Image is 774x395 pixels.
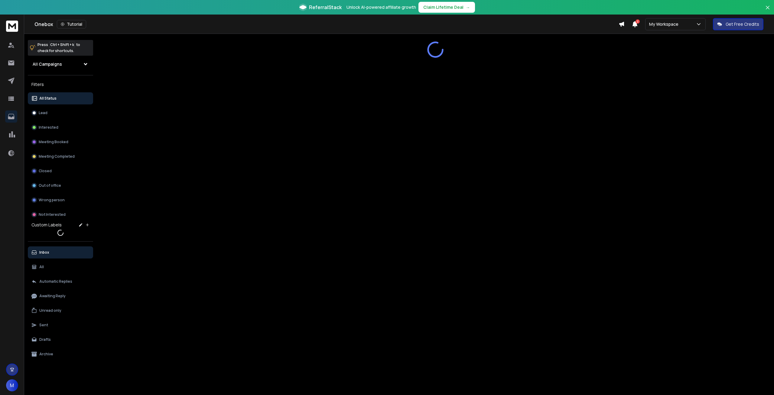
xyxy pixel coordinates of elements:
span: 2 [636,19,640,24]
button: Lead [28,107,93,119]
span: Ctrl + Shift + k [49,41,75,48]
button: Automatic Replies [28,275,93,288]
h1: All Campaigns [33,61,62,67]
button: M [6,379,18,391]
button: Awaiting Reply [28,290,93,302]
button: Not Interested [28,209,93,221]
p: Meeting Booked [39,140,68,144]
p: Unlock AI-powered affiliate growth [346,4,416,10]
button: Close banner [764,4,772,18]
p: Drafts [39,337,51,342]
button: Archive [28,348,93,360]
p: Inbox [39,250,49,255]
button: Tutorial [57,20,86,28]
p: Sent [39,323,48,328]
p: All [39,265,44,269]
button: Out of office [28,179,93,192]
h3: Filters [28,80,93,89]
p: Press to check for shortcuts. [37,42,80,54]
button: Closed [28,165,93,177]
p: Unread only [39,308,61,313]
p: Wrong person [39,198,65,202]
button: Get Free Credits [713,18,763,30]
p: Get Free Credits [726,21,759,27]
p: All Status [39,96,57,101]
button: All Status [28,92,93,104]
p: Out of office [39,183,61,188]
h3: Custom Labels [31,222,62,228]
p: Closed [39,169,52,173]
button: Interested [28,121,93,133]
button: Unread only [28,304,93,317]
div: Onebox [34,20,619,28]
p: Interested [39,125,58,130]
button: Drafts [28,334,93,346]
span: → [466,4,470,10]
p: Automatic Replies [39,279,72,284]
span: ReferralStack [309,4,342,11]
button: Sent [28,319,93,331]
p: My Workspace [649,21,681,27]
button: Meeting Booked [28,136,93,148]
button: All Campaigns [28,58,93,70]
button: Wrong person [28,194,93,206]
p: Awaiting Reply [39,294,66,298]
p: Archive [39,352,53,357]
button: Inbox [28,246,93,258]
p: Not Interested [39,212,66,217]
p: Lead [39,110,47,115]
button: Meeting Completed [28,150,93,163]
p: Meeting Completed [39,154,75,159]
button: All [28,261,93,273]
button: Claim Lifetime Deal→ [418,2,475,13]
